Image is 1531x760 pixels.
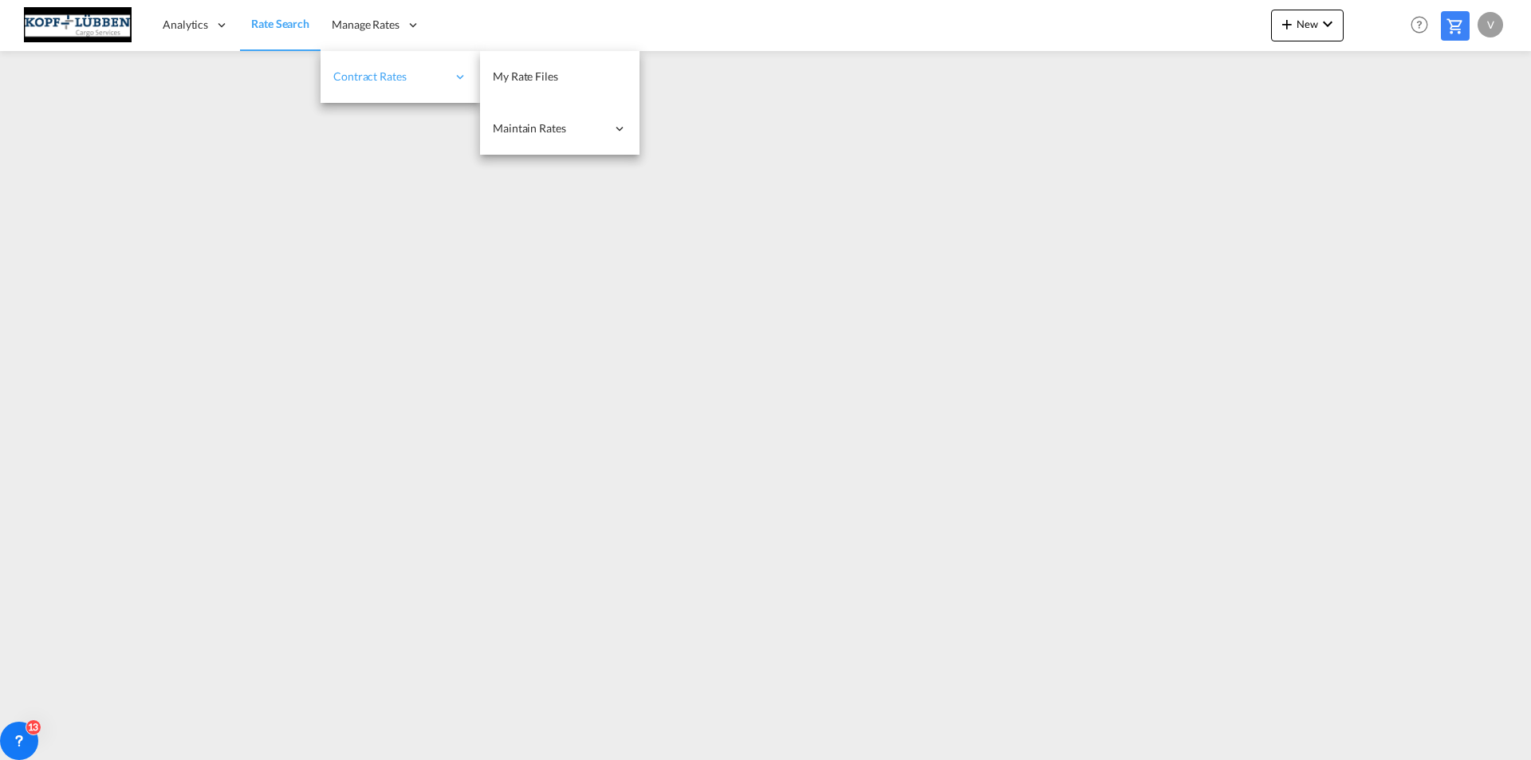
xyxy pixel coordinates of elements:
a: My Rate Files [480,51,640,103]
div: v [1478,12,1503,37]
span: Maintain Rates [493,120,606,136]
div: Contract Rates [321,51,480,103]
span: Help [1406,11,1433,38]
button: icon-plus 400-fgNewicon-chevron-down [1271,10,1344,41]
span: My Rate Files [493,69,558,83]
md-icon: icon-plus 400-fg [1277,14,1297,33]
div: Help [1406,11,1441,40]
span: Manage Rates [332,17,399,33]
md-icon: icon-chevron-down [1318,14,1337,33]
span: Contract Rates [333,69,447,85]
span: New [1277,18,1337,30]
span: Rate Search [251,17,309,30]
span: Analytics [163,17,208,33]
div: Maintain Rates [480,103,640,155]
img: 25cf3bb0aafc11ee9c4fdbd399af7748.JPG [24,7,132,43]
